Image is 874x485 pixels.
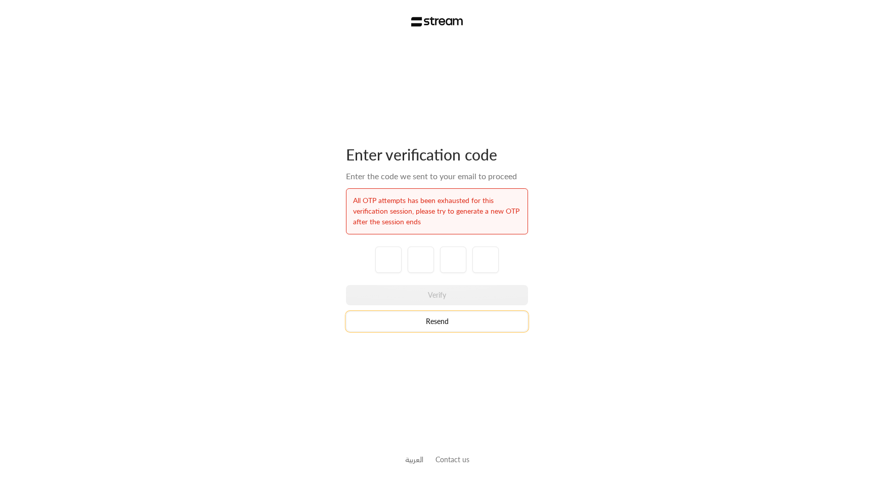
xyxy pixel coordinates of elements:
[346,170,528,182] div: Enter the code we sent to your email to proceed
[346,311,528,332] button: Resend
[346,145,528,164] div: Enter verification code
[435,454,469,465] button: Contact us
[405,450,423,469] a: العربية
[411,17,463,27] img: Stream Logo
[353,195,521,227] div: All OTP attempts has been exhausted for this verification session, please try to generate a new O...
[435,455,469,464] a: Contact us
